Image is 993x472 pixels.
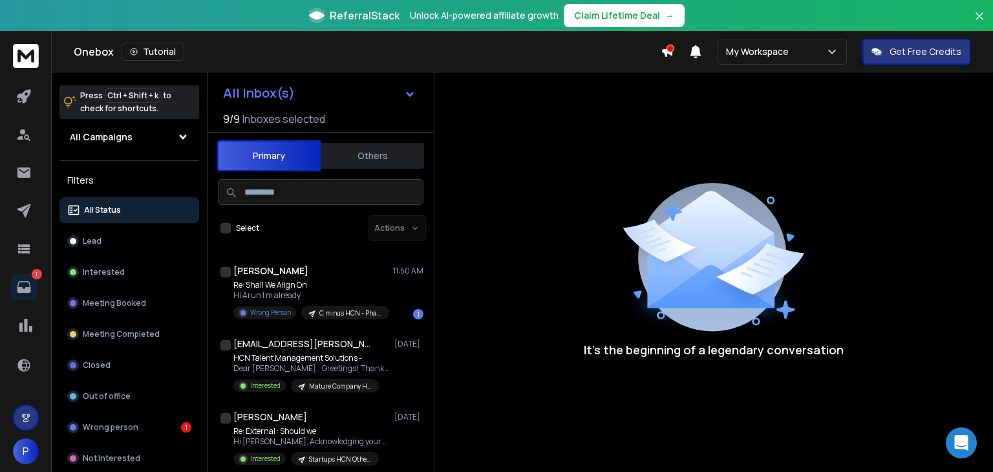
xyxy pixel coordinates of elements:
h1: All Inbox(s) [223,87,295,100]
a: 1 [11,274,37,300]
button: Meeting Completed [59,321,199,347]
p: Get Free Credits [890,45,961,58]
p: [DATE] [394,412,423,422]
p: Lead [83,236,101,246]
p: Press to check for shortcuts. [80,89,171,115]
span: 9 / 9 [223,111,240,127]
div: Onebox [74,43,661,61]
h3: Inboxes selected [242,111,325,127]
p: C minus HCN - Pharma & Medical [319,308,381,318]
p: Hi Arun I m already [233,290,389,301]
span: Ctrl + Shift + k [105,88,160,103]
button: Closed [59,352,199,378]
button: Meeting Booked [59,290,199,316]
label: Select [236,223,259,233]
span: → [665,9,674,22]
button: Interested [59,259,199,285]
p: 1 [32,269,42,279]
h1: All Campaigns [70,131,133,144]
p: Wrong person [83,422,138,433]
button: All Campaigns [59,124,199,150]
button: All Status [59,197,199,223]
h1: [PERSON_NAME] [233,264,308,277]
p: Out of office [83,391,131,402]
p: Startups HCN Other Industries [309,455,371,464]
p: Meeting Booked [83,298,146,308]
p: Interested [83,267,125,277]
button: Lead [59,228,199,254]
p: [DATE] [394,339,423,349]
button: Others [321,142,424,170]
button: All Inbox(s) [213,80,426,106]
div: 1 [413,309,423,319]
button: Out of office [59,383,199,409]
button: Wrong person1 [59,414,199,440]
button: P [13,438,39,464]
p: Unlock AI-powered affiliate growth [410,9,559,22]
button: Claim Lifetime Deal→ [564,4,685,27]
p: HCN Talent Management Solutions - [233,353,389,363]
h1: [EMAIL_ADDRESS][PERSON_NAME][DOMAIN_NAME] [233,338,376,350]
div: Open Intercom Messenger [946,427,977,458]
p: Not Interested [83,453,140,464]
p: Re: External : Should we [233,426,389,436]
button: Get Free Credits [862,39,970,65]
p: Interested [250,381,281,391]
button: Tutorial [122,43,184,61]
button: Not Interested [59,445,199,471]
p: Mature Company HCN Pharma & Medical ( [PERSON_NAME] ) [309,381,371,391]
button: Primary [217,140,321,171]
button: Close banner [971,8,988,39]
p: Hi [PERSON_NAME], Acknowledging your mails... [233,436,389,447]
p: Dear [PERSON_NAME], Greetings! Thank you for your [233,363,389,374]
h3: Filters [59,171,199,189]
h1: [PERSON_NAME] [233,411,307,424]
p: My Workspace [726,45,794,58]
p: Closed [83,360,111,370]
p: 11:50 AM [393,266,423,276]
p: Wrong Person [250,308,291,317]
p: It’s the beginning of a legendary conversation [584,341,844,359]
p: All Status [84,205,121,215]
p: Meeting Completed [83,329,160,339]
span: ReferralStack [330,8,400,23]
p: Interested [250,454,281,464]
div: 1 [181,422,191,433]
p: Re: Shall We Align On [233,280,389,290]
